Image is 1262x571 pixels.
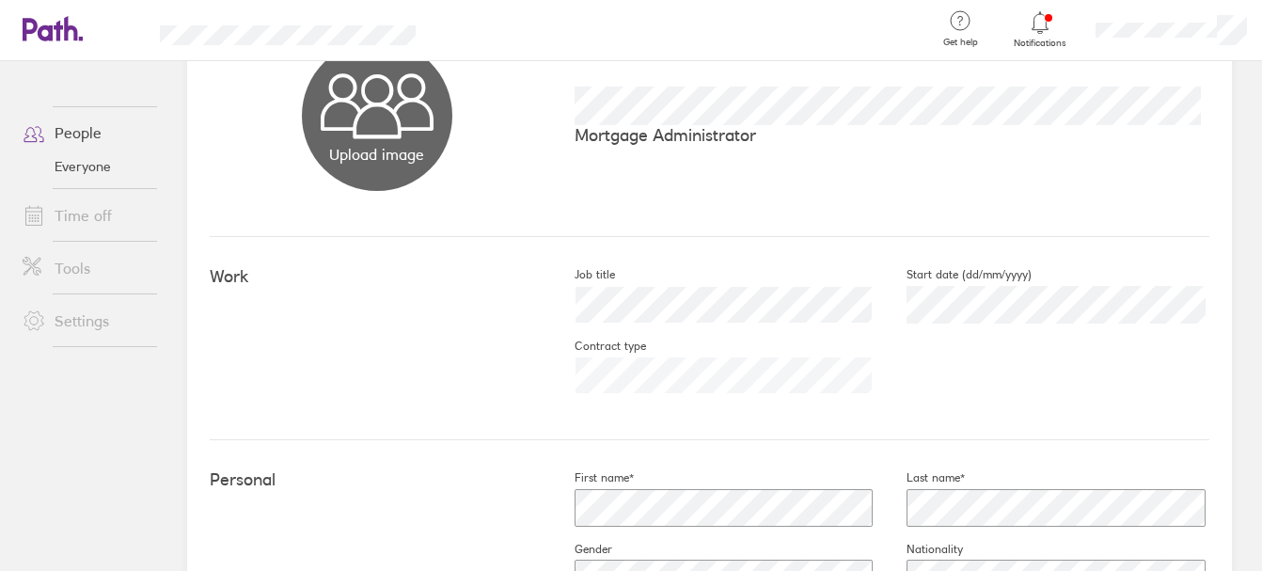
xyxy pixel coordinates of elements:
[8,114,159,151] a: People
[8,302,159,340] a: Settings
[210,267,544,287] h4: Work
[876,267,1032,282] label: Start date (dd/mm/yyyy)
[8,197,159,234] a: Time off
[210,470,544,490] h4: Personal
[8,249,159,287] a: Tools
[575,125,1209,145] p: Mortgage Administrator
[1010,9,1071,49] a: Notifications
[876,542,963,557] label: Nationality
[544,339,646,354] label: Contract type
[930,37,991,48] span: Get help
[544,470,634,485] label: First name*
[876,470,965,485] label: Last name*
[1010,38,1071,49] span: Notifications
[544,542,612,557] label: Gender
[544,267,615,282] label: Job title
[8,151,159,182] a: Everyone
